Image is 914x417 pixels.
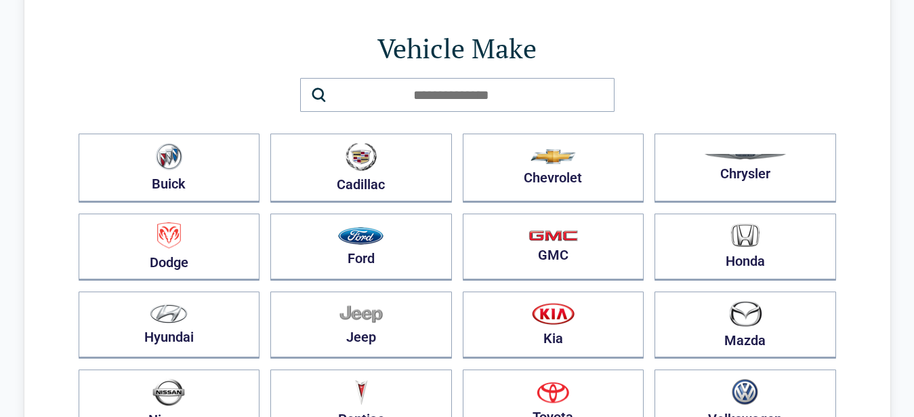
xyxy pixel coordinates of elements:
[79,292,260,359] button: Hyundai
[463,134,644,203] button: Chevrolet
[463,292,644,359] button: Kia
[463,214,644,281] button: GMC
[655,134,836,203] button: Chrysler
[270,292,452,359] button: Jeep
[655,292,836,359] button: Mazda
[655,214,836,281] button: Honda
[270,134,452,203] button: Cadillac
[79,214,260,281] button: Dodge
[79,29,836,67] h1: Vehicle Make
[270,214,452,281] button: Ford
[79,134,260,203] button: Buick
